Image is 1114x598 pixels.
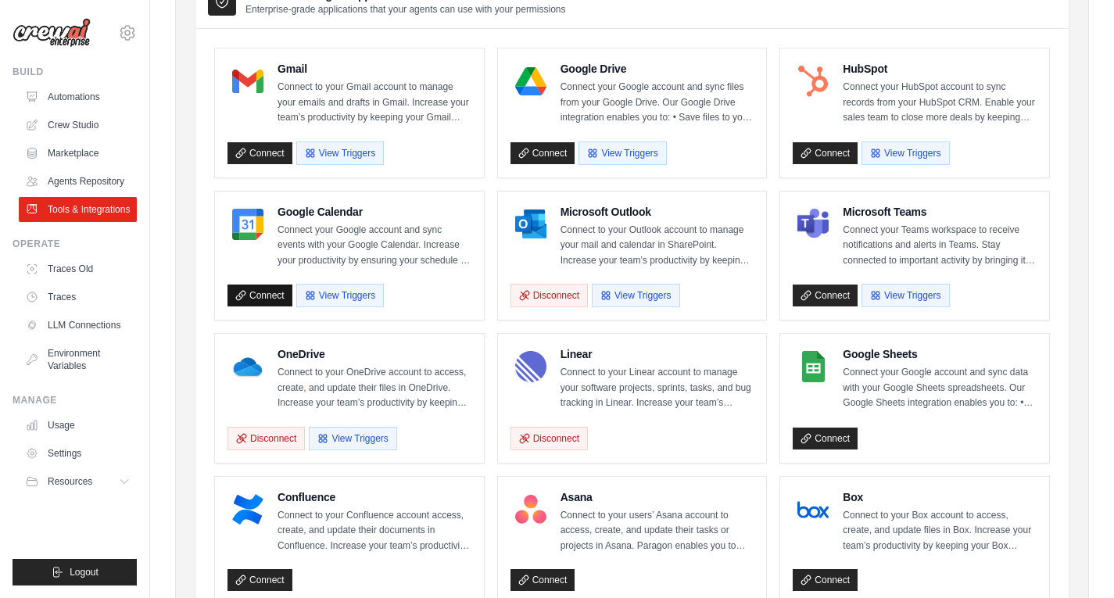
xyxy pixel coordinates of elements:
[19,113,137,138] a: Crew Studio
[561,346,754,362] h4: Linear
[19,469,137,494] button: Resources
[578,141,666,165] button: View Triggers
[48,475,92,488] span: Resources
[232,209,263,240] img: Google Calendar Logo
[309,427,396,450] button: View Triggers
[19,341,137,378] a: Environment Variables
[561,365,754,411] p: Connect to your Linear account to manage your software projects, sprints, tasks, and bug tracking...
[561,223,754,269] p: Connect to your Outlook account to manage your mail and calendar in SharePoint. Increase your tea...
[278,61,471,77] h4: Gmail
[232,66,263,97] img: Gmail Logo
[510,427,588,450] button: Disconnect
[278,489,471,505] h4: Confluence
[561,61,754,77] h4: Google Drive
[245,3,566,16] p: Enterprise-grade applications that your agents can use with your permissions
[843,204,1037,220] h4: Microsoft Teams
[13,66,137,78] div: Build
[793,569,858,591] a: Connect
[19,197,137,222] a: Tools & Integrations
[227,142,292,164] a: Connect
[19,313,137,338] a: LLM Connections
[278,346,471,362] h4: OneDrive
[232,351,263,382] img: OneDrive Logo
[843,61,1037,77] h4: HubSpot
[843,80,1037,126] p: Connect your HubSpot account to sync records from your HubSpot CRM. Enable your sales team to clo...
[19,441,137,466] a: Settings
[13,394,137,406] div: Manage
[861,141,949,165] button: View Triggers
[797,66,829,97] img: HubSpot Logo
[843,346,1037,362] h4: Google Sheets
[19,84,137,109] a: Automations
[70,566,99,578] span: Logout
[861,284,949,307] button: View Triggers
[561,204,754,220] h4: Microsoft Outlook
[510,569,575,591] a: Connect
[515,209,546,240] img: Microsoft Outlook Logo
[793,142,858,164] a: Connect
[227,569,292,591] a: Connect
[843,489,1037,505] h4: Box
[19,141,137,166] a: Marketplace
[19,256,137,281] a: Traces Old
[13,559,137,585] button: Logout
[278,223,471,269] p: Connect your Google account and sync events with your Google Calendar. Increase your productivity...
[227,427,305,450] button: Disconnect
[232,494,263,525] img: Confluence Logo
[515,66,546,97] img: Google Drive Logo
[561,508,754,554] p: Connect to your users’ Asana account to access, create, and update their tasks or projects in Asa...
[13,238,137,250] div: Operate
[13,18,91,48] img: Logo
[510,284,588,307] button: Disconnect
[561,489,754,505] h4: Asana
[561,80,754,126] p: Connect your Google account and sync files from your Google Drive. Our Google Drive integration e...
[227,285,292,306] a: Connect
[843,508,1037,554] p: Connect to your Box account to access, create, and update files in Box. Increase your team’s prod...
[515,351,546,382] img: Linear Logo
[797,494,829,525] img: Box Logo
[19,413,137,438] a: Usage
[793,285,858,306] a: Connect
[278,204,471,220] h4: Google Calendar
[19,285,137,310] a: Traces
[296,284,384,307] button: View Triggers
[797,209,829,240] img: Microsoft Teams Logo
[510,142,575,164] a: Connect
[592,284,679,307] button: View Triggers
[515,494,546,525] img: Asana Logo
[278,508,471,554] p: Connect to your Confluence account access, create, and update their documents in Confluence. Incr...
[278,80,471,126] p: Connect to your Gmail account to manage your emails and drafts in Gmail. Increase your team’s pro...
[278,365,471,411] p: Connect to your OneDrive account to access, create, and update their files in OneDrive. Increase ...
[793,428,858,449] a: Connect
[296,141,384,165] button: View Triggers
[843,223,1037,269] p: Connect your Teams workspace to receive notifications and alerts in Teams. Stay connected to impo...
[797,351,829,382] img: Google Sheets Logo
[843,365,1037,411] p: Connect your Google account and sync data with your Google Sheets spreadsheets. Our Google Sheets...
[19,169,137,194] a: Agents Repository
